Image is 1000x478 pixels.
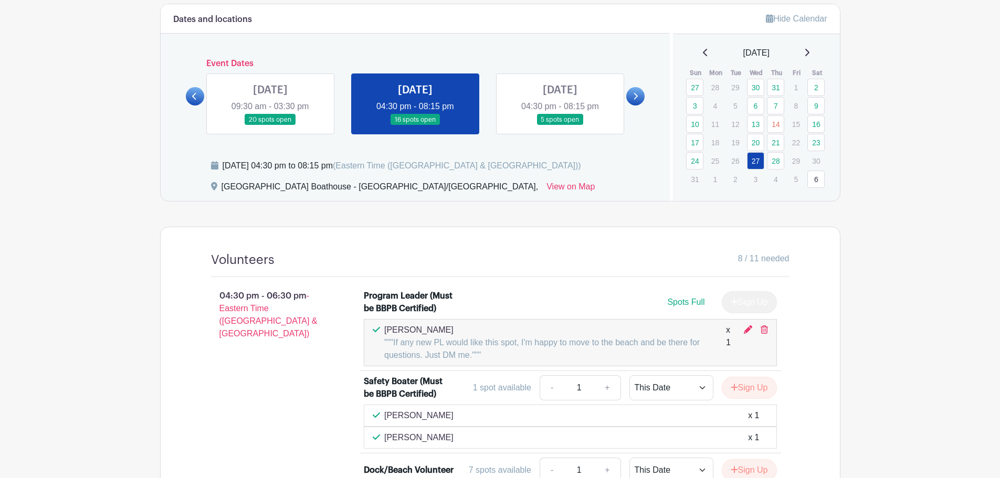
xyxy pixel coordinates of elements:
a: 17 [686,134,703,151]
th: Sun [686,68,706,78]
a: 16 [807,115,825,133]
div: Program Leader (Must be BBPB Certified) [364,290,455,315]
p: 04:30 pm - 06:30 pm [194,285,348,344]
h6: Dates and locations [173,15,252,25]
p: 25 [707,153,724,169]
p: 18 [707,134,724,151]
p: 29 [787,153,805,169]
a: 6 [807,171,825,188]
p: 26 [727,153,744,169]
p: [PERSON_NAME] [384,324,726,336]
a: 23 [807,134,825,151]
th: Thu [766,68,787,78]
p: [PERSON_NAME] [384,409,454,422]
h4: Volunteers [211,252,275,268]
p: [PERSON_NAME] [384,431,454,444]
p: 4 [707,98,724,114]
a: 3 [686,97,703,114]
a: 13 [747,115,764,133]
a: 27 [747,152,764,169]
p: 3 [747,171,764,187]
p: 5 [787,171,805,187]
a: 21 [767,134,784,151]
span: [DATE] [743,47,770,59]
div: x 1 [748,431,759,444]
a: 14 [767,115,784,133]
div: [GEOGRAPHIC_DATA] Boathouse - [GEOGRAPHIC_DATA]/[GEOGRAPHIC_DATA], [222,180,539,197]
p: 19 [727,134,744,151]
a: 30 [747,79,764,96]
a: 27 [686,79,703,96]
p: 22 [787,134,805,151]
p: 28 [707,79,724,95]
p: 15 [787,116,805,132]
p: 30 [807,153,825,169]
a: - [540,375,564,400]
p: 8 [787,98,805,114]
th: Tue [726,68,746,78]
p: 1 [787,79,805,95]
a: + [594,375,620,400]
a: 31 [767,79,784,96]
div: x 1 [748,409,759,422]
p: 11 [707,116,724,132]
a: 2 [807,79,825,96]
a: 28 [767,152,784,169]
p: 4 [767,171,784,187]
div: 1 spot available [473,381,531,394]
h6: Event Dates [204,59,627,69]
p: 29 [727,79,744,95]
p: 1 [707,171,724,187]
a: 9 [807,97,825,114]
a: 10 [686,115,703,133]
p: 31 [686,171,703,187]
p: """If any new PL would like this spot, I'm happy to move to the beach and be there for questions.... [384,336,726,362]
span: (Eastern Time ([GEOGRAPHIC_DATA] & [GEOGRAPHIC_DATA])) [333,161,581,170]
div: Dock/Beach Volunteer [364,464,454,476]
p: 2 [727,171,744,187]
a: 24 [686,152,703,169]
button: Sign Up [722,377,777,399]
a: Hide Calendar [766,14,827,23]
p: 12 [727,116,744,132]
span: 8 / 11 needed [738,252,790,265]
th: Fri [787,68,807,78]
div: x 1 [726,324,735,362]
th: Mon [706,68,727,78]
div: Safety Boater (Must be BBPB Certified) [364,375,455,400]
span: - Eastern Time ([GEOGRAPHIC_DATA] & [GEOGRAPHIC_DATA]) [219,291,318,338]
div: 7 spots available [469,464,531,476]
a: 7 [767,97,784,114]
a: 6 [747,97,764,114]
p: 5 [727,98,744,114]
div: [DATE] 04:30 pm to 08:15 pm [223,160,581,172]
a: 20 [747,134,764,151]
a: View on Map [546,180,595,197]
span: Spots Full [667,298,704,306]
th: Sat [807,68,827,78]
th: Wed [746,68,767,78]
